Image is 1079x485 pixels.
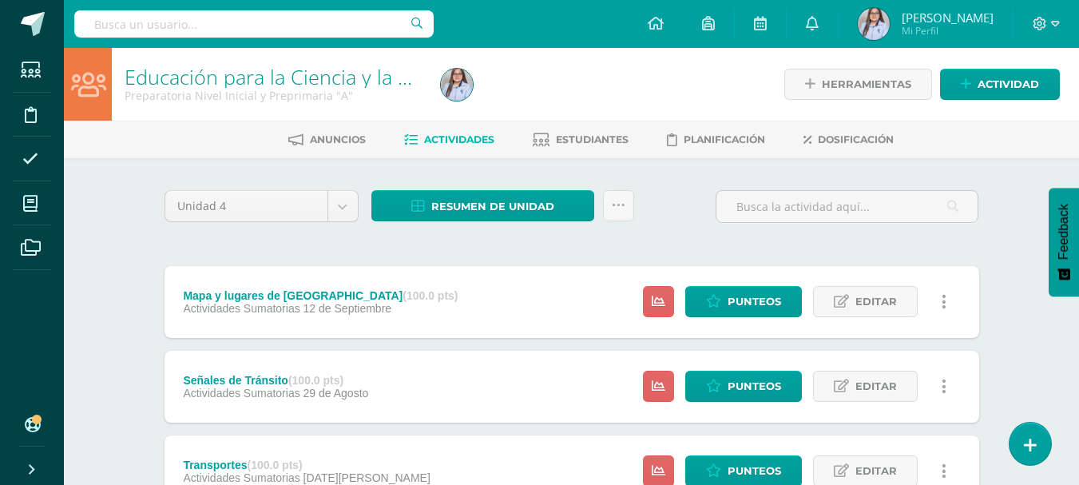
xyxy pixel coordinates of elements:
span: Estudiantes [556,133,629,145]
a: Anuncios [288,127,366,153]
span: Herramientas [822,70,911,99]
a: Unidad 4 [165,191,358,221]
span: Actividades Sumatorias [183,471,300,484]
a: Punteos [685,371,802,402]
a: Actividad [940,69,1060,100]
div: Preparatoria Nivel Inicial y Preprimaria 'A' [125,88,422,103]
button: Feedback - Mostrar encuesta [1049,188,1079,296]
span: Actividades [424,133,494,145]
span: Editar [855,372,897,401]
span: Actividad [978,70,1039,99]
span: Editar [855,287,897,316]
strong: (100.0 pts) [403,289,458,302]
strong: (100.0 pts) [248,459,303,471]
span: [DATE][PERSON_NAME] [303,471,430,484]
h1: Educación para la Ciencia y la Ciudadanía [125,66,422,88]
div: Señales de Tránsito [183,374,368,387]
span: Punteos [728,287,781,316]
span: Actividades Sumatorias [183,387,300,400]
div: Mapa y lugares de [GEOGRAPHIC_DATA] [183,289,458,302]
span: Punteos [728,372,781,401]
span: Dosificación [818,133,894,145]
span: Feedback [1057,204,1071,260]
input: Busca la actividad aquí... [716,191,978,222]
a: Punteos [685,286,802,317]
a: Estudiantes [533,127,629,153]
span: Actividades Sumatorias [183,302,300,315]
div: Transportes [183,459,430,471]
span: [PERSON_NAME] [902,10,994,26]
strong: (100.0 pts) [288,374,343,387]
a: Dosificación [803,127,894,153]
a: Resumen de unidad [371,190,594,221]
a: Actividades [404,127,494,153]
span: Resumen de unidad [431,192,554,221]
span: 12 de Septiembre [303,302,392,315]
span: Mi Perfil [902,24,994,38]
a: Educación para la Ciencia y la Ciudadanía [125,63,499,90]
input: Busca un usuario... [74,10,434,38]
img: da16aa7268928c216e3fa19f14060243.png [441,69,473,101]
span: 29 de Agosto [303,387,369,400]
span: Unidad 4 [177,191,315,221]
span: Anuncios [310,133,366,145]
a: Planificación [667,127,765,153]
img: da16aa7268928c216e3fa19f14060243.png [858,8,890,40]
a: Herramientas [784,69,932,100]
span: Planificación [684,133,765,145]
